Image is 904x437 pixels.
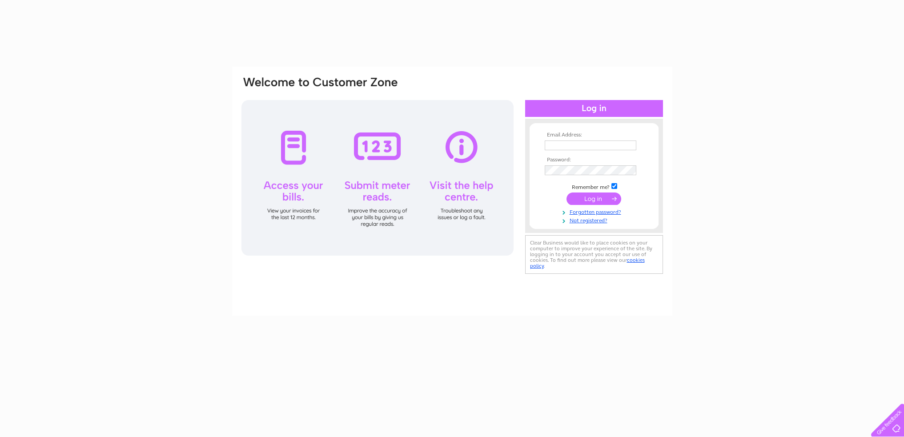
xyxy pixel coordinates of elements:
[545,216,646,224] a: Not registered?
[525,235,663,274] div: Clear Business would like to place cookies on your computer to improve your experience of the sit...
[542,182,646,191] td: Remember me?
[542,157,646,163] th: Password:
[545,207,646,216] a: Forgotten password?
[567,192,621,205] input: Submit
[530,257,645,269] a: cookies policy
[542,132,646,138] th: Email Address:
